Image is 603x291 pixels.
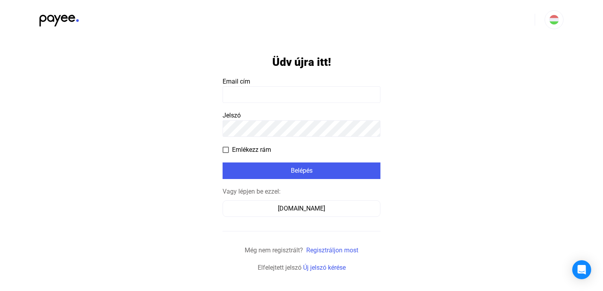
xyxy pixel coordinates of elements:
[258,264,301,271] span: Elfelejtett jelszó
[572,260,591,279] div: Nyissa meg az Intercom Messengert
[223,200,380,217] button: [DOMAIN_NAME]
[306,246,358,254] a: Regisztráljon most
[223,205,380,212] a: [DOMAIN_NAME]
[291,167,313,174] font: Belépés
[545,10,564,29] button: HU
[232,146,271,153] font: Emlékezz rám
[278,205,325,212] font: [DOMAIN_NAME]
[39,10,79,26] img: black-payee-blue-dot.svg
[272,55,331,69] h1: Üdv újra itt!
[223,187,380,196] div: Vagy lépjen be ezzel:
[223,78,250,85] span: Email cím
[245,246,303,254] span: Még nem regisztrált?
[549,15,559,24] img: HU
[223,112,241,119] span: Jelszó
[223,162,380,179] button: Belépés
[303,264,346,271] a: Új jelszó kérése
